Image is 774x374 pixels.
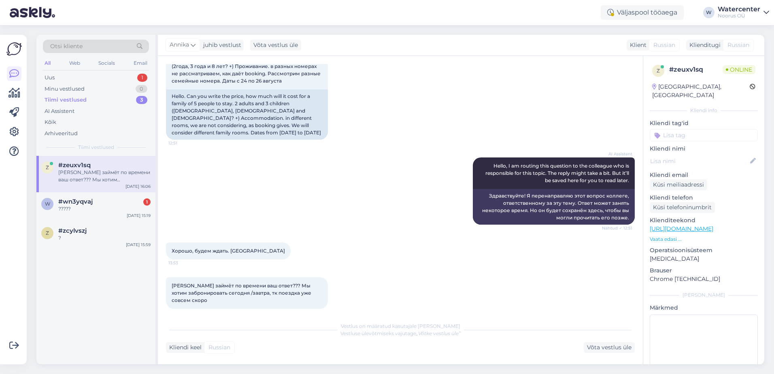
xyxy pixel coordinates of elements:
[650,236,758,243] p: Vaata edasi ...
[485,163,630,183] span: Hello, I am routing this question to the colleague who is responsible for this topic. The reply m...
[170,40,189,49] span: Annika
[136,96,147,104] div: 3
[45,130,78,138] div: Arhiveeritud
[650,225,713,232] a: [URL][DOMAIN_NAME]
[650,266,758,275] p: Brauser
[650,119,758,127] p: Kliendi tag'id
[166,89,328,140] div: Hello. Can you write the price, how much will it cost for a family of 5 people to stay. 2 adults ...
[172,49,322,84] span: Здравствуйте. Можете написать цену, сколько выйдет проживание семье 5 человек. 2е взрослых и 3е д...
[45,118,56,126] div: Kõik
[601,5,684,20] div: Väljaspool tööaega
[137,74,147,82] div: 1
[650,171,758,179] p: Kliendi email
[250,40,301,51] div: Võta vestlus üle
[46,164,49,170] span: z
[58,227,87,234] span: #zcylvszj
[200,41,241,49] div: juhib vestlust
[58,198,93,205] span: #wn3yqvaj
[416,330,461,336] i: „Võtke vestlus üle”
[6,41,22,57] img: Askly Logo
[602,151,632,157] span: AI Assistent
[172,283,313,303] span: [PERSON_NAME] займёт по времени ваш ответ??? Мы хотим забронировать сегодня /завтра, тк поездка у...
[723,65,755,74] span: Online
[718,13,760,19] div: Noorus OÜ
[45,96,87,104] div: Tiimi vestlused
[78,144,114,151] span: Tiimi vestlused
[650,304,758,312] p: Märkmed
[45,85,85,93] div: Minu vestlused
[650,129,758,141] input: Lisa tag
[46,230,49,236] span: z
[718,6,760,13] div: Watercenter
[43,58,52,68] div: All
[45,201,50,207] span: w
[341,323,460,329] span: Vestlus on määratud kasutajale [PERSON_NAME]
[45,74,55,82] div: Uus
[703,7,714,18] div: W
[340,330,461,336] span: Vestluse ülevõtmiseks vajutage
[127,212,151,219] div: [DATE] 15:19
[58,161,91,169] span: #zeuxv1sq
[650,291,758,299] div: [PERSON_NAME]
[584,342,635,353] div: Võta vestlus üle
[168,140,199,146] span: 12:51
[669,65,723,74] div: # zeuxv1sq
[125,183,151,189] div: [DATE] 16:06
[136,85,147,93] div: 0
[166,343,202,352] div: Kliendi keel
[58,169,151,183] div: [PERSON_NAME] займёт по времени ваш ответ??? Мы хотим забронировать сегодня /завтра, тк поездка у...
[602,225,632,231] span: Nähtud ✓ 12:51
[650,202,715,213] div: Küsi telefoninumbrit
[50,42,83,51] span: Otsi kliente
[97,58,117,68] div: Socials
[143,198,151,206] div: 1
[45,107,74,115] div: AI Assistent
[58,234,151,242] div: ?
[650,216,758,225] p: Klienditeekond
[657,68,660,74] span: z
[653,41,675,49] span: Russian
[473,189,635,225] div: Здравствуйте! Я перенаправляю этот вопрос коллеге, ответственному за эту тему. Ответ может занять...
[686,41,721,49] div: Klienditugi
[126,242,151,248] div: [DATE] 15:59
[58,205,151,212] div: ?????
[168,309,199,315] span: 16:06
[650,179,707,190] div: Küsi meiliaadressi
[650,144,758,153] p: Kliendi nimi
[650,193,758,202] p: Kliendi telefon
[652,83,750,100] div: [GEOGRAPHIC_DATA], [GEOGRAPHIC_DATA]
[627,41,646,49] div: Klient
[727,41,749,49] span: Russian
[650,255,758,263] p: [MEDICAL_DATA]
[208,343,230,352] span: Russian
[168,260,199,266] span: 13:53
[718,6,769,19] a: WatercenterNoorus OÜ
[650,107,758,114] div: Kliendi info
[68,58,82,68] div: Web
[650,157,748,166] input: Lisa nimi
[132,58,149,68] div: Email
[172,248,285,254] span: Хорошо, будем ждать. [GEOGRAPHIC_DATA]
[650,275,758,283] p: Chrome [TECHNICAL_ID]
[650,246,758,255] p: Operatsioonisüsteem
